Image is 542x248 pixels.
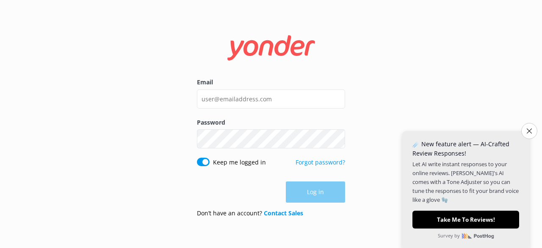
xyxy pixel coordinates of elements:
[197,89,345,109] input: user@emailaddress.com
[296,158,345,166] a: Forgot password?
[197,118,345,127] label: Password
[328,131,345,148] button: Show password
[264,209,303,217] a: Contact Sales
[197,78,345,87] label: Email
[197,209,303,218] p: Don’t have an account?
[213,158,266,167] label: Keep me logged in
